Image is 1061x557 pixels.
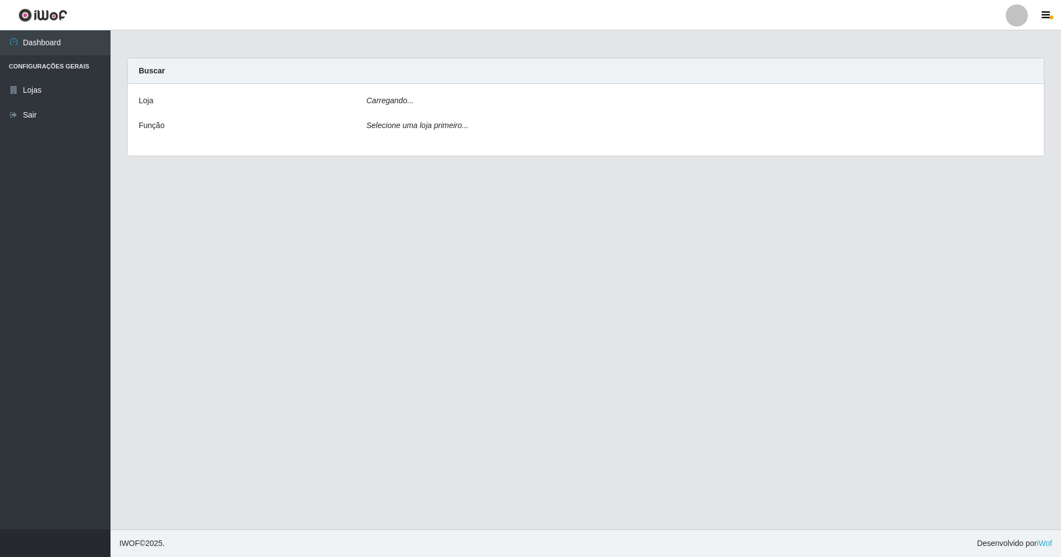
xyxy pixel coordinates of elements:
label: Função [139,120,165,131]
span: Desenvolvido por [977,538,1052,549]
img: CoreUI Logo [18,8,67,22]
span: © 2025 . [119,538,165,549]
a: iWof [1037,539,1052,548]
span: IWOF [119,539,140,548]
i: Carregando... [366,96,414,105]
i: Selecione uma loja primeiro... [366,121,468,130]
label: Loja [139,95,153,107]
strong: Buscar [139,66,165,75]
